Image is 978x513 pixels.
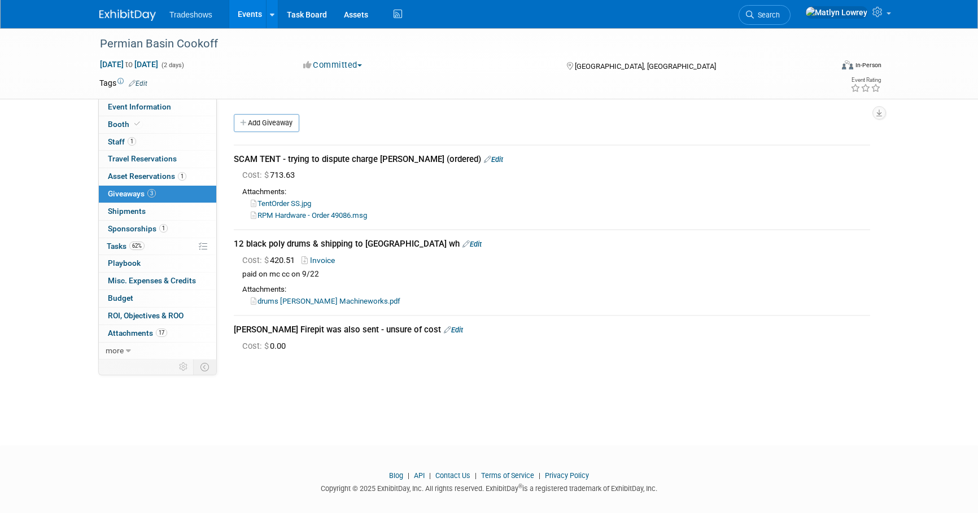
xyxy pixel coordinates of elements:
[234,238,870,250] div: 12 black poly drums & shipping to [GEOGRAPHIC_DATA] wh
[99,59,159,69] span: [DATE] [DATE]
[536,471,543,480] span: |
[855,61,881,69] div: In-Person
[99,186,216,203] a: Giveaways3
[426,471,434,480] span: |
[99,116,216,133] a: Booth
[99,343,216,359] a: more
[108,311,184,320] span: ROI, Objectives & ROO
[575,62,716,71] span: [GEOGRAPHIC_DATA], [GEOGRAPHIC_DATA]
[99,238,216,255] a: Tasks62%
[302,256,339,265] a: Invoice
[405,471,412,480] span: |
[108,258,141,268] span: Playbook
[99,255,216,272] a: Playbook
[160,62,184,69] span: (2 days)
[242,341,270,351] span: Cost: $
[108,276,196,285] span: Misc. Expenses & Credits
[99,325,216,342] a: Attachments17
[108,172,186,181] span: Asset Reservations
[108,120,142,129] span: Booth
[545,471,589,480] a: Privacy Policy
[134,121,140,127] i: Booth reservation complete
[444,326,463,334] a: Edit
[234,324,870,336] div: [PERSON_NAME] Firepit was also sent - unsure of cost
[242,269,870,279] div: paid on mc cc on 9/22
[414,471,425,480] a: API
[234,114,299,132] a: Add Giveaway
[99,221,216,238] a: Sponsorships1
[754,11,780,19] span: Search
[765,59,881,76] div: Event Format
[108,328,167,337] span: Attachments
[178,172,186,181] span: 1
[99,134,216,151] a: Staff1
[242,187,870,198] div: Attachments:
[147,189,156,198] span: 3
[99,151,216,168] a: Travel Reservations
[96,34,815,54] div: Permian Basin Cookoff
[174,359,194,374] td: Personalize Event Tab Strip
[242,255,270,265] span: Cost: $
[242,170,270,180] span: Cost: $
[108,137,136,146] span: Staff
[108,189,156,198] span: Giveaways
[108,293,133,302] span: Budget
[107,242,145,251] span: Tasks
[842,60,853,69] img: Format-Inperson.png
[99,308,216,325] a: ROI, Objectives & ROO
[251,199,311,208] a: TentOrder SS.jpg
[462,240,482,248] a: Edit
[99,99,216,116] a: Event Information
[128,137,136,146] span: 1
[518,483,522,489] sup: ®
[99,77,147,89] td: Tags
[242,284,870,295] div: Attachments:
[99,203,216,220] a: Shipments
[739,5,791,25] a: Search
[99,10,156,21] img: ExhibitDay
[389,471,403,480] a: Blog
[805,6,868,19] img: Matlyn Lowrey
[481,471,534,480] a: Terms of Service
[194,359,217,374] td: Toggle Event Tabs
[99,290,216,307] a: Budget
[108,154,177,163] span: Travel Reservations
[484,155,503,164] a: Edit
[242,341,290,351] span: 0.00
[159,224,168,233] span: 1
[129,80,147,87] a: Edit
[169,10,212,19] span: Tradeshows
[242,170,299,180] span: 713.63
[108,102,171,111] span: Event Information
[242,255,299,265] span: 420.51
[472,471,479,480] span: |
[850,77,881,83] div: Event Rating
[156,328,167,337] span: 17
[99,273,216,290] a: Misc. Expenses & Credits
[108,207,146,216] span: Shipments
[124,60,134,69] span: to
[108,224,168,233] span: Sponsorships
[99,168,216,185] a: Asset Reservations1
[234,154,870,165] div: SCAM TENT - trying to dispute charge [PERSON_NAME] (ordered)
[251,211,367,220] a: RPM Hardware - Order 49086.msg
[129,242,145,250] span: 62%
[299,59,366,71] button: Committed
[106,346,124,355] span: more
[251,297,400,305] a: drums [PERSON_NAME] Machineworks.pdf
[435,471,470,480] a: Contact Us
